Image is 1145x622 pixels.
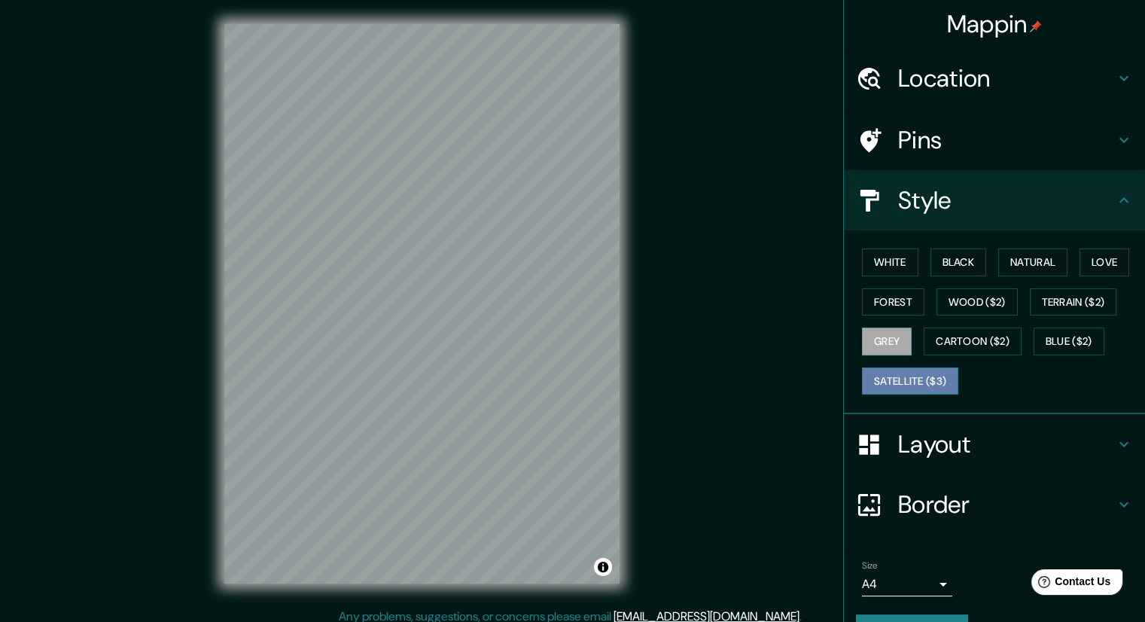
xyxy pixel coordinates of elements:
[898,63,1115,93] h4: Location
[844,474,1145,535] div: Border
[862,559,878,572] label: Size
[224,24,620,584] canvas: Map
[924,328,1022,355] button: Cartoon ($2)
[862,328,912,355] button: Grey
[1030,288,1117,316] button: Terrain ($2)
[930,248,987,276] button: Black
[862,288,924,316] button: Forest
[898,489,1115,520] h4: Border
[844,414,1145,474] div: Layout
[844,110,1145,170] div: Pins
[898,429,1115,459] h4: Layout
[844,48,1145,108] div: Location
[998,248,1067,276] button: Natural
[862,572,952,596] div: A4
[1030,20,1042,32] img: pin-icon.png
[1080,248,1129,276] button: Love
[947,9,1043,39] h4: Mappin
[1034,328,1104,355] button: Blue ($2)
[844,170,1145,230] div: Style
[936,288,1018,316] button: Wood ($2)
[1011,563,1128,605] iframe: Help widget launcher
[862,367,958,395] button: Satellite ($3)
[898,185,1115,215] h4: Style
[862,248,918,276] button: White
[594,558,612,576] button: Toggle attribution
[898,125,1115,155] h4: Pins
